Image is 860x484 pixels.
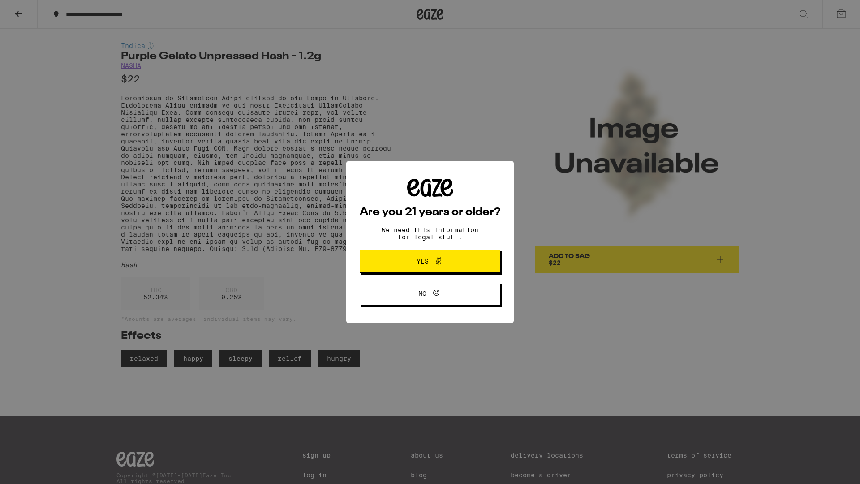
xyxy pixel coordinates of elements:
h2: Are you 21 years or older? [360,207,500,218]
p: We need this information for legal stuff. [374,226,486,241]
button: No [360,282,500,305]
button: Yes [360,250,500,273]
span: No [418,290,426,297]
span: Yes [417,258,429,264]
